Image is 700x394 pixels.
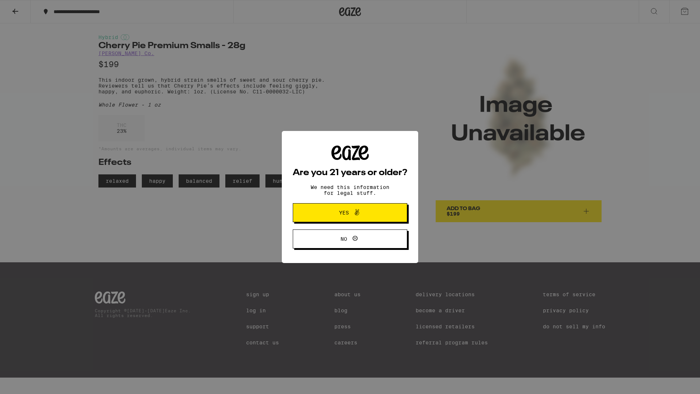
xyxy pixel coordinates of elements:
[654,372,693,390] iframe: Opens a widget where you can find more information
[293,203,407,222] button: Yes
[339,210,349,215] span: Yes
[304,184,396,196] p: We need this information for legal stuff.
[293,169,407,177] h2: Are you 21 years or older?
[293,229,407,248] button: No
[341,236,347,242] span: No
